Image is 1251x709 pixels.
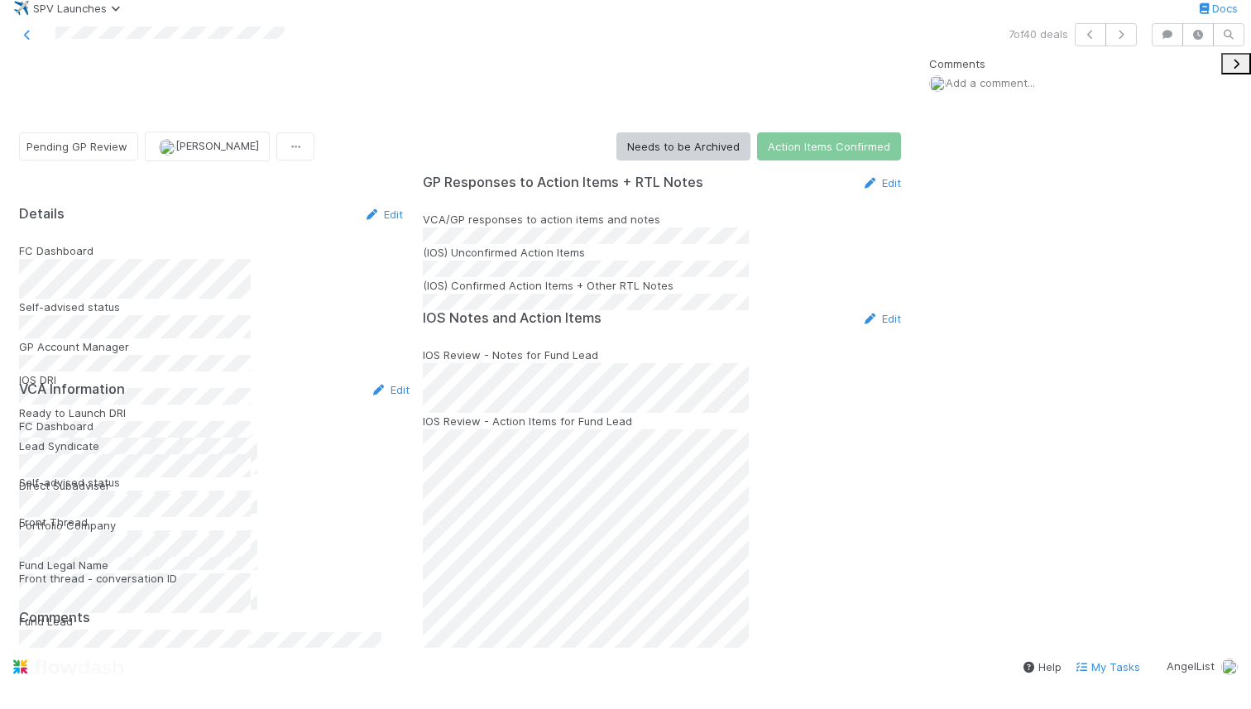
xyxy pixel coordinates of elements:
[19,474,410,491] div: Self-advised status
[1075,660,1140,673] span: My Tasks
[19,405,403,421] div: Ready to Launch DRI
[371,383,410,396] a: Edit
[19,438,403,454] div: Lead Syndicate
[19,242,403,259] div: FC Dashboard
[423,175,703,191] h5: GP Responses to Action Items + RTL Notes
[946,76,1035,89] span: Add a comment...
[423,211,901,228] div: VCA/GP responses to action items and notes
[1009,26,1068,42] span: 7 of 40 deals
[19,418,410,434] div: FC Dashboard
[1167,659,1215,673] span: AngelList
[423,347,901,363] div: IOS Review - Notes for Fund Lead
[19,557,403,573] div: Fund Legal Name
[364,208,403,221] a: Edit
[159,139,175,156] img: avatar_d2b43477-63dc-4e62-be5b-6fdd450c05a1.png
[19,613,403,630] div: Fund Lead
[145,132,270,160] button: [PERSON_NAME]
[862,176,901,189] a: Edit
[19,371,403,388] div: IOS DRI
[13,653,123,681] img: logo-inverted-e16ddd16eac7371096b0.svg
[19,514,410,530] div: Front Thread
[616,132,750,160] button: Needs to be Archived
[1022,659,1062,675] div: Help
[19,381,125,398] h5: VCA Information
[19,299,403,315] div: Self-advised status
[13,1,30,15] span: ✈️
[423,277,901,294] div: (IOS) Confirmed Action Items + Other RTL Notes
[175,139,259,152] span: [PERSON_NAME]
[19,570,410,587] div: Front thread - conversation ID
[423,413,901,429] div: IOS Review - Action Items for Fund Lead
[19,517,403,534] div: Portfolio Company
[1075,659,1140,675] a: My Tasks
[1221,659,1238,675] img: avatar_d2b43477-63dc-4e62-be5b-6fdd450c05a1.png
[423,310,602,327] h5: IOS Notes and Action Items
[19,338,403,355] div: GP Account Manager
[19,477,403,494] div: Direct Subadviser
[19,610,410,626] h5: Comments
[757,132,901,160] button: Action Items Confirmed
[862,312,901,325] a: Edit
[1196,2,1238,15] a: Docs
[929,55,985,72] span: Comments
[19,206,65,223] h5: Details
[929,75,946,92] img: avatar_d2b43477-63dc-4e62-be5b-6fdd450c05a1.png
[423,244,901,261] div: (IOS) Unconfirmed Action Items
[33,2,127,15] span: SPV Launches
